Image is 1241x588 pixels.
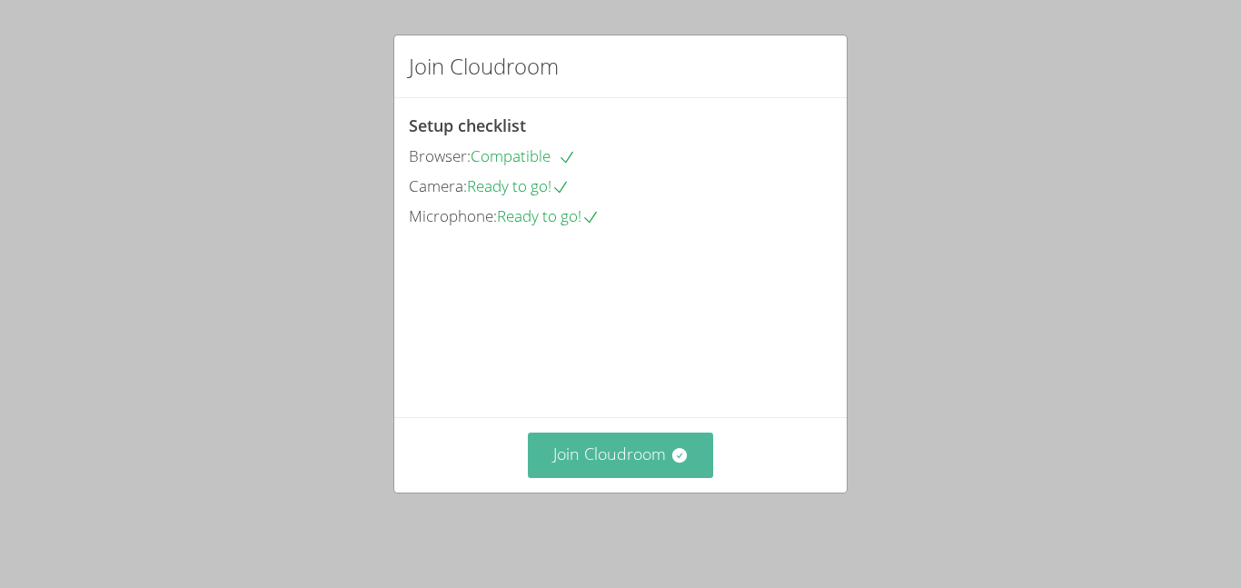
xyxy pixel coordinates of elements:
span: Setup checklist [409,115,526,136]
button: Join Cloudroom [528,433,714,477]
span: Ready to go! [467,175,570,196]
span: Browser: [409,145,471,166]
span: Microphone: [409,205,497,226]
span: Ready to go! [497,205,600,226]
span: Camera: [409,175,467,196]
h2: Join Cloudroom [409,50,559,83]
span: Compatible [471,145,576,166]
